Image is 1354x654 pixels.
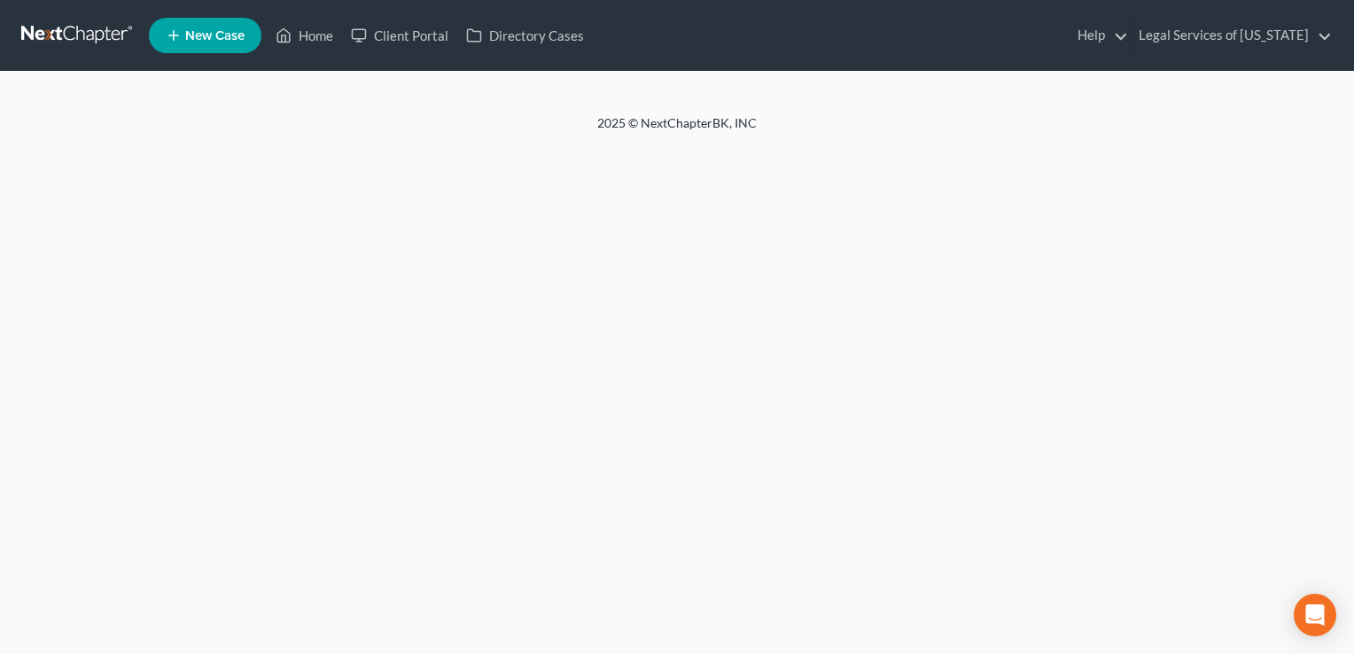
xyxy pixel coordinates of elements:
div: 2025 © NextChapterBK, INC [172,114,1182,146]
a: Help [1069,19,1128,51]
div: Open Intercom Messenger [1294,594,1336,636]
a: Directory Cases [457,19,593,51]
new-legal-case-button: New Case [149,18,261,53]
a: Home [267,19,342,51]
a: Legal Services of [US_STATE] [1130,19,1332,51]
a: Client Portal [342,19,457,51]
